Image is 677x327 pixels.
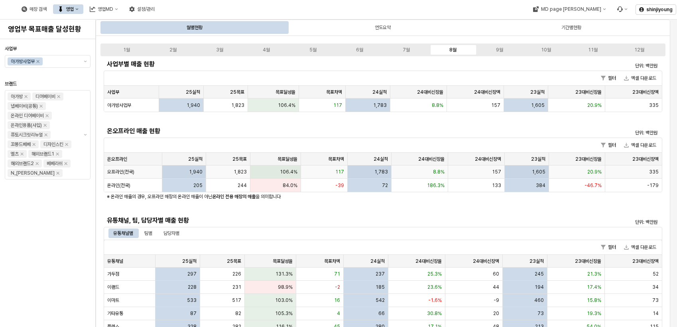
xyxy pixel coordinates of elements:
span: 157 [491,102,500,108]
button: 매장 검색 [17,4,51,14]
label: 4월 [243,46,290,53]
p: shinjiyoung [646,6,673,13]
span: 73 [537,310,544,317]
span: 231 [232,284,241,290]
span: 1,605 [531,102,545,108]
span: 23대비신장율 [575,156,602,162]
span: 25.3% [427,271,442,277]
span: 23대비신장액 [632,89,659,95]
div: 6월 [356,47,363,53]
label: 5월 [290,46,337,53]
label: 12월 [616,46,663,53]
p: 단위: 백만원 [527,62,657,69]
div: Remove 냅베이비(공통) [39,104,43,108]
span: 20.9% [587,169,602,175]
label: 9월 [476,46,523,53]
button: 엑셀 다운로드 [621,140,659,150]
div: 냅베이비(공통) [11,102,38,110]
main: App Frame [96,20,677,327]
div: 4월 [263,47,270,53]
span: 사업부 [5,46,17,51]
h5: 사업부별 매출 현황 [107,60,520,68]
span: 24실적 [370,258,385,264]
div: 베베리쉬 [47,160,63,167]
span: 20 [493,310,499,317]
button: shinjiyoung [636,4,676,15]
div: 9월 [496,47,503,53]
div: 3월 [216,47,223,53]
div: 1월 [123,47,130,53]
div: 설정/관리 [124,4,159,14]
span: 73 [652,297,659,303]
button: 영업 [53,4,83,14]
div: 온라인용품(사입) [11,121,42,129]
span: 133 [492,182,501,189]
span: -1.6% [428,297,442,303]
span: 24대비신장액 [474,89,500,95]
span: 23실적 [530,89,545,95]
span: 14 [653,310,659,317]
span: 1,783 [374,169,388,175]
span: 30.8% [427,310,442,317]
p: 단위: 백만원 [527,219,657,226]
span: 25실적 [186,89,200,95]
span: 24대비신장율 [417,89,443,95]
div: 기간별현황 [561,23,581,32]
div: Remove 온라인용품(사입) [43,124,47,127]
div: Remove 해외브랜드2 [35,162,39,165]
label: 1월 [103,46,150,53]
div: Remove 아가방사업부 [36,60,39,63]
div: Remove 꼬똥드베베 [32,143,35,146]
label: 11월 [569,46,616,53]
span: 1,940 [189,169,203,175]
div: 월별현황 [101,21,288,34]
span: 157 [492,169,501,175]
span: 24실적 [372,89,387,95]
div: 팀별 [144,229,152,238]
div: 12월 [634,47,644,53]
span: 목표차액 [324,258,340,264]
span: 이마트 [107,297,119,303]
span: 384 [536,182,545,189]
h5: 온오프라인 매출 현황 [107,127,520,135]
div: 아가방사업부 [11,57,35,65]
span: 131.3% [276,271,293,277]
span: 106.4% [278,102,295,108]
span: 목표달성율 [276,89,295,95]
span: 98.9% [278,284,293,290]
span: 16 [334,297,340,303]
span: 온오프라인 [107,156,127,162]
span: 66 [378,310,385,317]
span: 25목표 [227,258,241,264]
span: 52 [653,271,659,277]
div: Remove 퓨토시크릿리뉴얼 [44,133,47,136]
span: 228 [188,284,197,290]
label: 10월 [523,46,569,53]
span: 460 [534,297,544,303]
h5: 유통채널, 팀, 담당자별 매출 현황 [107,217,520,225]
span: 21.3% [587,271,601,277]
span: 335 [649,102,659,108]
span: 4 [337,310,340,317]
div: Remove 디자인스킨 [65,143,68,146]
span: 245 [535,271,544,277]
div: 담당자별 [163,229,179,238]
span: 533 [187,297,197,303]
div: 팀별 [140,229,157,238]
span: 297 [187,271,197,277]
div: 유통채널별 [113,229,133,238]
span: 60 [493,271,499,277]
div: 엘츠 [11,150,19,158]
div: MD page [PERSON_NAME] [541,6,601,12]
span: 244 [238,182,247,189]
div: 영업MD [85,4,123,14]
span: 가두점 [107,271,119,277]
div: Remove 디어베이비 [57,95,60,98]
span: 24대비신장액 [475,156,501,162]
span: 87 [190,310,197,317]
div: 연도요약 [375,23,391,32]
button: 엑셀 다운로드 [621,73,659,83]
div: 해외브랜드2 [11,160,34,167]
